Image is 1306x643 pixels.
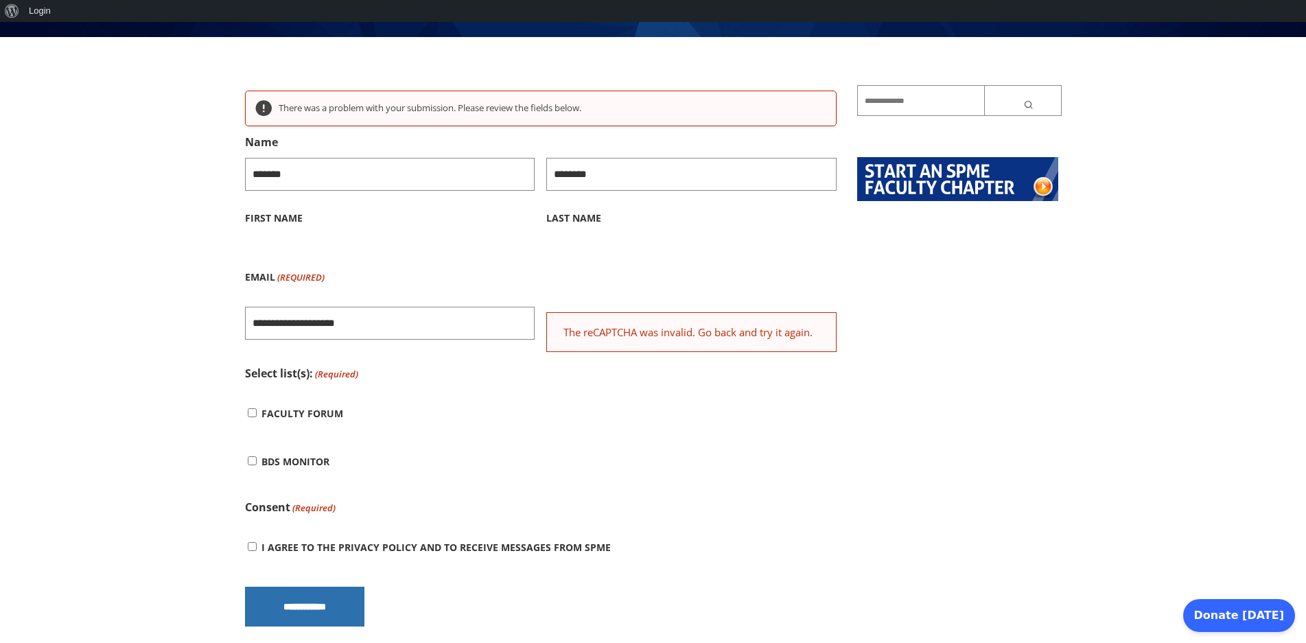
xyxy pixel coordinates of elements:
[245,363,358,384] legend: Select list(s):
[245,132,278,152] legend: Name
[546,312,837,352] div: The reCAPTCHA was invalid. Go back and try it again.
[276,253,325,301] span: (Required)
[279,102,826,115] h2: There was a problem with your submission. Please review the fields below.
[314,364,358,384] span: (Required)
[245,253,325,301] label: Email
[245,497,336,518] legend: Consent
[245,191,535,242] label: First Name
[261,541,611,554] label: I agree to the privacy policy and to receive messages from SPME
[546,191,837,242] label: Last Name
[857,157,1058,201] img: start-chapter2.png
[291,498,336,518] span: (Required)
[261,390,343,438] label: Faculty Forum
[261,438,329,486] label: BDS Monitor
[546,253,755,307] iframe: reCAPTCHA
